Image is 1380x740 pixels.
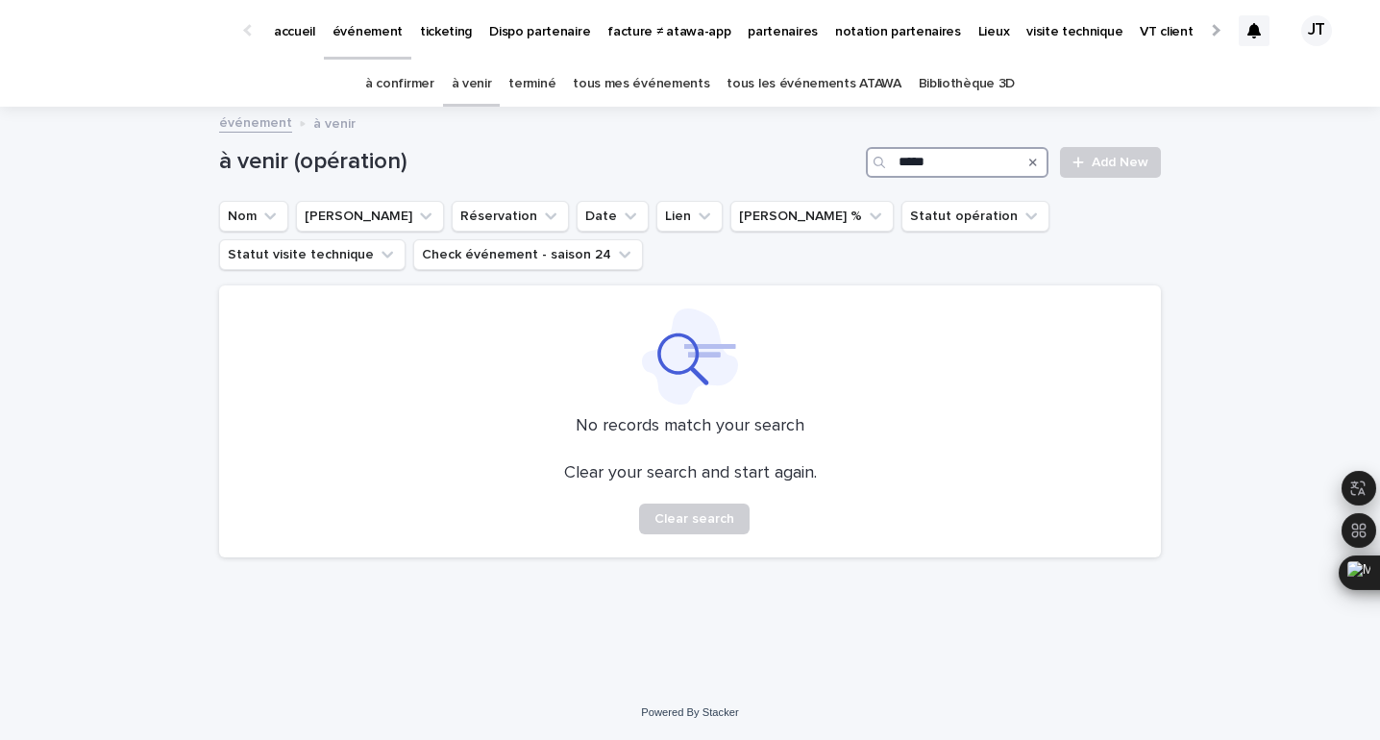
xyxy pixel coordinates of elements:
a: Bibliothèque 3D [919,62,1015,107]
p: No records match your search [242,416,1138,437]
button: Clear search [639,504,750,534]
span: Clear search [654,512,734,526]
button: Statut opération [901,201,1049,232]
button: Date [577,201,649,232]
div: JT [1301,15,1332,46]
a: tous les événements ATAWA [727,62,900,107]
span: Add New [1092,156,1148,169]
a: terminé [508,62,555,107]
img: Ls34BcGeRexTGTNfXpUC [38,12,225,50]
a: Powered By Stacker [641,706,738,718]
p: Clear your search and start again. [564,463,817,484]
button: Lien [656,201,723,232]
a: à confirmer [365,62,434,107]
button: Marge % [730,201,894,232]
button: Check événement - saison 24 [413,239,643,270]
p: à venir [313,111,356,133]
button: Nom [219,201,288,232]
button: Réservation [452,201,569,232]
h1: à venir (opération) [219,148,858,176]
a: tous mes événements [573,62,709,107]
button: Statut visite technique [219,239,406,270]
a: événement [219,111,292,133]
input: Search [866,147,1048,178]
a: Add New [1060,147,1161,178]
a: à venir [452,62,492,107]
button: Lien Stacker [296,201,444,232]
